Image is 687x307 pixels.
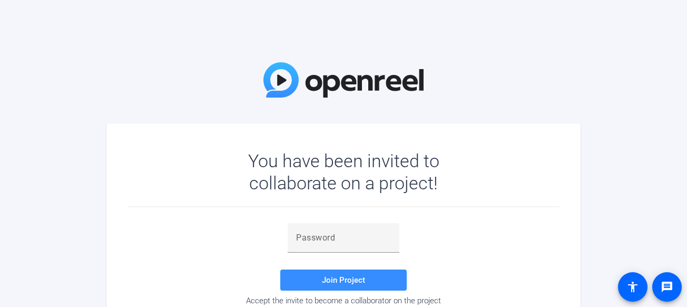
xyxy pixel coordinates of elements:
[296,232,391,244] input: Password
[661,281,673,293] mat-icon: message
[127,296,560,305] div: Accept the invite to become a collaborator on the project
[322,275,365,285] span: Join Project
[626,281,639,293] mat-icon: accessibility
[218,150,470,194] div: You have been invited to collaborate on a project!
[280,270,407,291] button: Join Project
[263,62,424,98] img: OpenReel Logo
